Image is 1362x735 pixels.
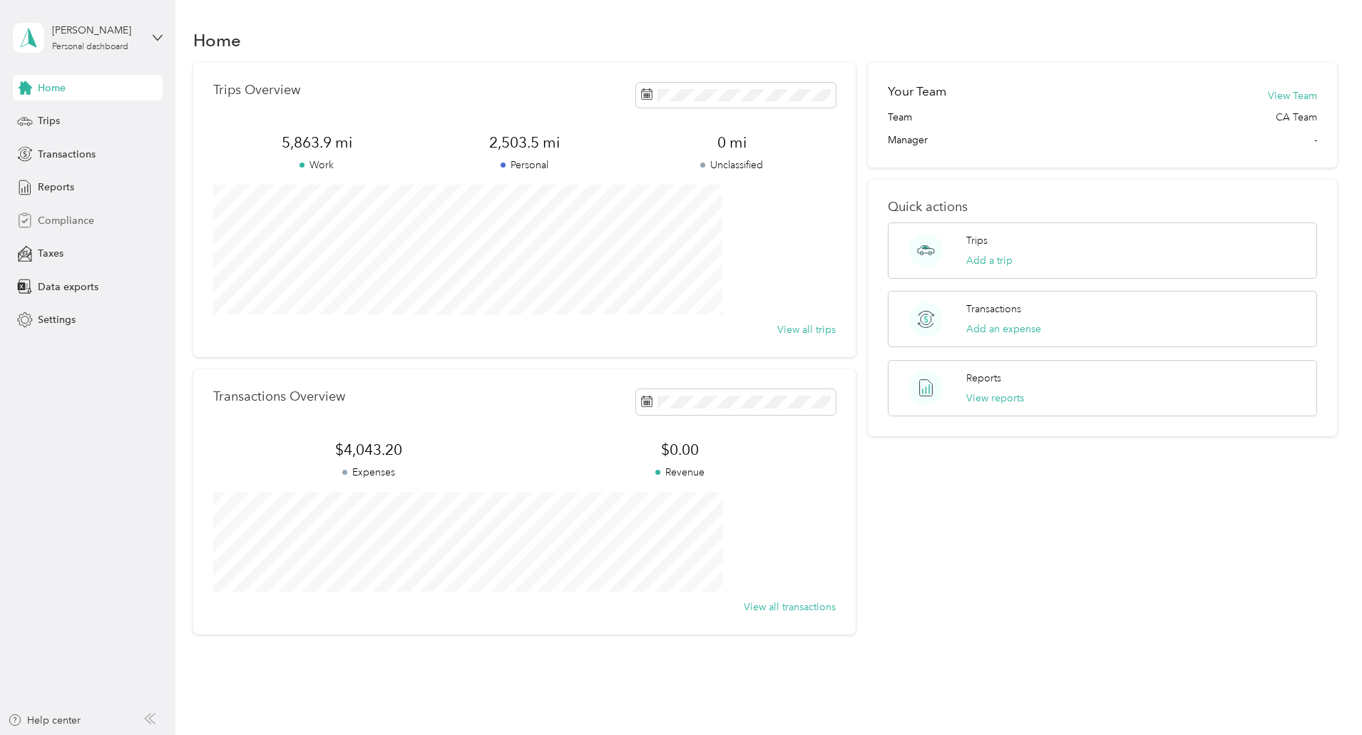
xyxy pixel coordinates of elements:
[213,440,524,460] span: $4,043.20
[888,110,912,125] span: Team
[966,322,1041,336] button: Add an expense
[421,133,628,153] span: 2,503.5 mi
[966,253,1013,268] button: Add a trip
[38,81,66,96] span: Home
[38,312,76,327] span: Settings
[744,600,836,615] button: View all transactions
[628,133,836,153] span: 0 mi
[52,23,141,38] div: [PERSON_NAME]
[524,465,835,480] p: Revenue
[38,279,98,294] span: Data exports
[966,302,1021,317] p: Transactions
[38,113,60,128] span: Trips
[966,391,1024,406] button: View reports
[38,246,63,261] span: Taxes
[888,133,928,148] span: Manager
[213,133,421,153] span: 5,863.9 mi
[777,322,836,337] button: View all trips
[8,713,81,728] button: Help center
[213,389,345,404] p: Transactions Overview
[38,180,74,195] span: Reports
[1282,655,1362,735] iframe: Everlance-gr Chat Button Frame
[1314,133,1317,148] span: -
[213,158,421,173] p: Work
[628,158,836,173] p: Unclassified
[213,83,300,98] p: Trips Overview
[966,233,988,248] p: Trips
[213,465,524,480] p: Expenses
[38,213,94,228] span: Compliance
[1268,88,1317,103] button: View Team
[888,200,1317,215] p: Quick actions
[966,371,1001,386] p: Reports
[888,83,946,101] h2: Your Team
[193,33,241,48] h1: Home
[421,158,628,173] p: Personal
[38,147,96,162] span: Transactions
[52,43,128,51] div: Personal dashboard
[1276,110,1317,125] span: CA Team
[524,440,835,460] span: $0.00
